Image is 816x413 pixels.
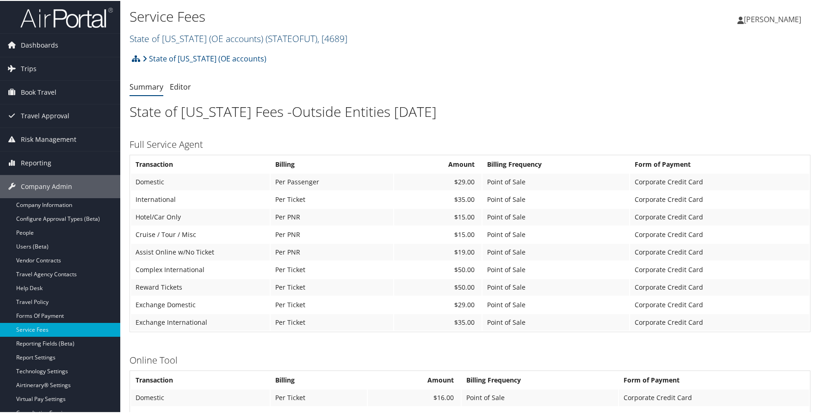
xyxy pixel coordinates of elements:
a: State of [US_STATE] (OE accounts) [142,49,266,67]
td: Point of Sale [482,208,630,225]
td: Per Ticket [271,389,367,405]
span: ( STATEOFUT ) [266,31,317,44]
td: Corporate Credit Card [630,208,809,225]
th: Billing [271,371,367,388]
th: Form of Payment [619,371,809,388]
td: Point of Sale [482,261,630,277]
span: Company Admin [21,174,72,197]
h1: State of [US_STATE] Fees -Outside Entities [DATE] [130,101,810,121]
td: Exchange International [131,313,270,330]
span: , [ 4689 ] [317,31,347,44]
a: State of [US_STATE] (OE accounts) [130,31,347,44]
td: Per Ticket [271,296,393,312]
td: Corporate Credit Card [630,173,809,189]
td: Cruise / Tour / Misc [131,225,270,242]
td: Domestic [131,173,270,189]
th: Billing Frequency [462,371,618,388]
td: $50.00 [394,261,482,277]
th: Amount [368,371,461,388]
td: $29.00 [394,173,482,189]
td: Per Ticket [271,190,393,207]
a: Editor [170,81,191,91]
td: Point of Sale [482,173,630,189]
td: Per Ticket [271,278,393,295]
span: [PERSON_NAME] [744,13,801,24]
td: Per PNR [271,208,393,225]
td: International [131,190,270,207]
td: Assist Online w/No Ticket [131,243,270,260]
td: Corporate Credit Card [630,225,809,242]
td: Corporate Credit Card [630,278,809,295]
th: Transaction [131,371,270,388]
span: Book Travel [21,80,56,103]
th: Form of Payment [630,155,809,172]
td: Corporate Credit Card [630,261,809,277]
td: Point of Sale [482,190,630,207]
td: Exchange Domestic [131,296,270,312]
span: Dashboards [21,33,58,56]
td: Point of Sale [482,243,630,260]
th: Billing Frequency [482,155,630,172]
td: $15.00 [394,225,482,242]
td: $16.00 [368,389,461,405]
td: $29.00 [394,296,482,312]
span: Travel Approval [21,103,69,127]
a: [PERSON_NAME] [737,5,810,32]
td: Per Ticket [271,313,393,330]
td: $35.00 [394,313,482,330]
td: Corporate Credit Card [630,190,809,207]
h3: Full Service Agent [130,137,810,150]
th: Billing [271,155,393,172]
td: Domestic [131,389,270,405]
td: Point of Sale [482,278,630,295]
td: Per Passenger [271,173,393,189]
th: Transaction [131,155,270,172]
img: airportal-logo.png [20,6,113,28]
td: Per PNR [271,225,393,242]
td: Corporate Credit Card [630,243,809,260]
td: Per PNR [271,243,393,260]
td: Reward Tickets [131,278,270,295]
td: $50.00 [394,278,482,295]
td: Complex International [131,261,270,277]
td: Point of Sale [482,313,630,330]
span: Reporting [21,151,51,174]
td: Point of Sale [482,296,630,312]
td: Point of Sale [462,389,618,405]
td: $35.00 [394,190,482,207]
span: Risk Management [21,127,76,150]
td: Corporate Credit Card [630,296,809,312]
a: Summary [130,81,163,91]
td: Per Ticket [271,261,393,277]
span: Trips [21,56,37,79]
td: Corporate Credit Card [619,389,809,405]
th: Amount [394,155,482,172]
td: Corporate Credit Card [630,313,809,330]
td: Hotel/Car Only [131,208,270,225]
td: Point of Sale [482,225,630,242]
td: $19.00 [394,243,482,260]
td: $15.00 [394,208,482,225]
h3: Online Tool [130,353,810,366]
h1: Service Fees [130,6,583,25]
